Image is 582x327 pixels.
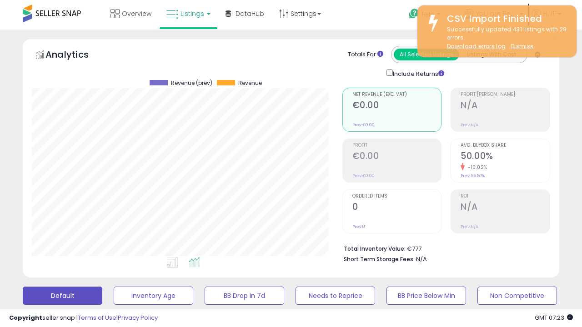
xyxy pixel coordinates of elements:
small: Prev: 0 [352,224,365,229]
div: Totals For [348,50,383,59]
small: Prev: N/A [461,122,478,128]
a: Privacy Policy [118,313,158,322]
div: Successfully updated 431 listings with 29 errors. [440,25,570,51]
h2: €0.00 [352,151,442,163]
small: -10.02% [465,164,487,171]
b: Short Term Storage Fees: [344,255,415,263]
b: Total Inventory Value: [344,245,406,253]
span: DataHub [236,9,264,18]
small: Prev: €0.00 [352,122,375,128]
button: All Selected Listings [394,49,459,60]
small: Prev: 55.57% [461,173,485,178]
span: Overview [122,9,151,18]
a: Help [401,1,456,30]
span: Avg. Buybox Share [461,143,550,148]
i: Get Help [408,8,420,20]
h2: 0 [352,202,442,214]
a: Terms of Use [78,313,116,322]
h5: Analytics [45,48,106,63]
span: 2025-10-6 07:23 GMT [535,313,573,322]
a: Download errors log [447,42,506,50]
h2: €0.00 [352,100,442,112]
h2: N/A [461,100,550,112]
div: seller snap | | [9,314,158,322]
small: Prev: €0.00 [352,173,375,178]
button: Needs to Reprice [296,287,375,305]
u: Dismiss [511,42,533,50]
button: BB Price Below Min [386,287,466,305]
button: BB Drop in 7d [205,287,284,305]
span: Revenue [238,80,262,86]
li: €777 [344,243,544,253]
span: ROI [461,194,550,199]
button: Default [23,287,102,305]
strong: Copyright [9,313,42,322]
div: CSV Import Finished [440,12,570,25]
span: Net Revenue (Exc. VAT) [352,92,442,97]
span: N/A [416,255,427,263]
h2: 50.00% [461,151,550,163]
span: Ordered Items [352,194,442,199]
span: Listings [181,9,204,18]
span: Profit [352,143,442,148]
button: Inventory Age [114,287,193,305]
span: Revenue (prev) [171,80,212,86]
span: Profit [PERSON_NAME] [461,92,550,97]
h2: N/A [461,202,550,214]
button: Non Competitive [477,287,557,305]
small: Prev: N/A [461,224,478,229]
div: Include Returns [380,68,455,79]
